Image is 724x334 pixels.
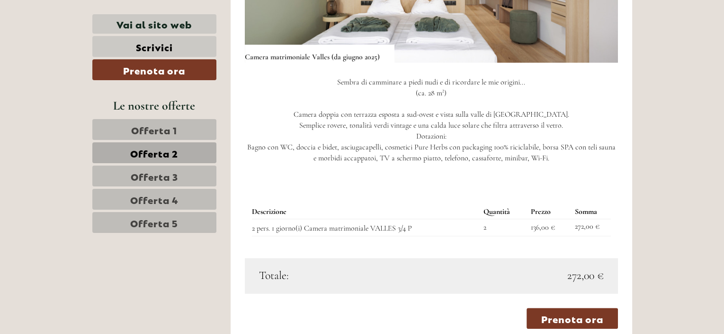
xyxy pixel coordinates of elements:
[130,193,179,206] span: Offerta 4
[252,219,480,236] td: 2 pers. 1 giorno(i) Camera matrimoniale VALLES 3/4 P
[252,268,431,284] div: Totale:
[14,46,126,53] small: 22:10
[567,268,604,284] span: 272,00 €
[527,308,618,329] a: Prenota ora
[166,7,207,23] div: giovedì
[131,169,178,183] span: Offerta 3
[480,219,527,236] td: 2
[245,45,394,63] div: Camera matrimoniale Valles (da giugno 2025)
[245,77,618,164] p: Sembra di camminare a piedi nudi e di ricordare le mie origini... (ca. 28 m²) Camera doppia con t...
[92,97,216,114] div: Le nostre offerte
[571,219,610,236] td: 272,00 €
[480,204,527,219] th: Quantità
[92,59,216,80] a: Prenota ora
[7,26,131,55] div: Buon giorno, come possiamo aiutarla?
[92,36,216,57] a: Scrivici
[571,204,610,219] th: Somma
[317,246,373,267] button: Invia
[252,204,480,219] th: Descrizione
[14,28,126,35] div: [GEOGRAPHIC_DATA]
[531,223,555,232] span: 136,00 €
[130,216,178,229] span: Offerta 5
[130,146,178,159] span: Offerta 2
[131,123,177,136] span: Offerta 1
[92,14,216,34] a: Vai al sito web
[527,204,571,219] th: Prezzo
